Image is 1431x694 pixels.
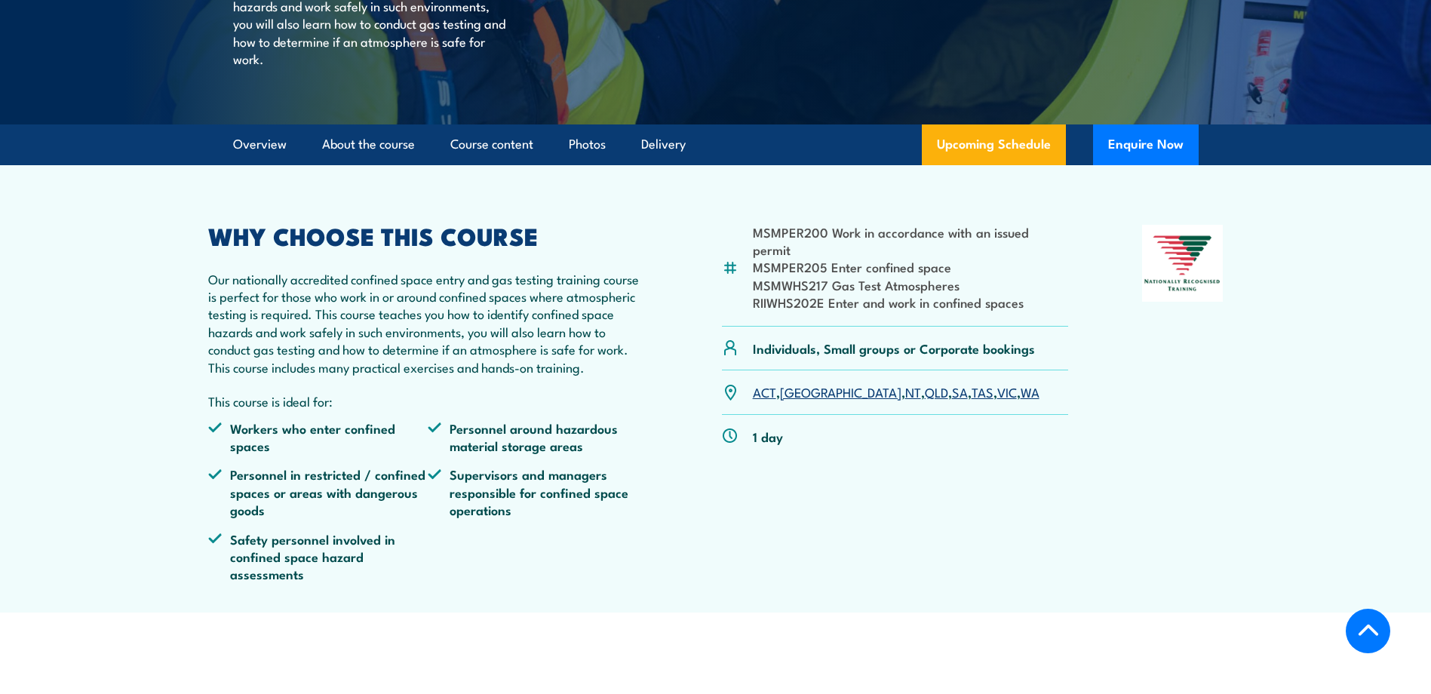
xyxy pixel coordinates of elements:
[208,270,649,376] p: Our nationally accredited confined space entry and gas testing training course is perfect for tho...
[753,223,1069,259] li: MSMPER200 Work in accordance with an issued permit
[905,382,921,401] a: NT
[972,382,993,401] a: TAS
[208,465,428,518] li: Personnel in restricted / confined spaces or areas with dangerous goods
[753,258,1069,275] li: MSMPER205 Enter confined space
[208,225,649,246] h2: WHY CHOOSE THIS COURSE
[569,124,606,164] a: Photos
[1021,382,1039,401] a: WA
[922,124,1066,165] a: Upcoming Schedule
[1093,124,1199,165] button: Enquire Now
[753,276,1069,293] li: MSMWHS217 Gas Test Atmospheres
[753,293,1069,311] li: RIIWHS202E Enter and work in confined spaces
[753,382,776,401] a: ACT
[952,382,968,401] a: SA
[450,124,533,164] a: Course content
[208,392,649,410] p: This course is ideal for:
[925,382,948,401] a: QLD
[641,124,686,164] a: Delivery
[233,124,287,164] a: Overview
[997,382,1017,401] a: VIC
[322,124,415,164] a: About the course
[753,339,1035,357] p: Individuals, Small groups or Corporate bookings
[753,383,1039,401] p: , , , , , , ,
[428,419,648,455] li: Personnel around hazardous material storage areas
[208,530,428,583] li: Safety personnel involved in confined space hazard assessments
[780,382,901,401] a: [GEOGRAPHIC_DATA]
[428,465,648,518] li: Supervisors and managers responsible for confined space operations
[208,419,428,455] li: Workers who enter confined spaces
[1142,225,1224,302] img: Nationally Recognised Training logo.
[753,428,783,445] p: 1 day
